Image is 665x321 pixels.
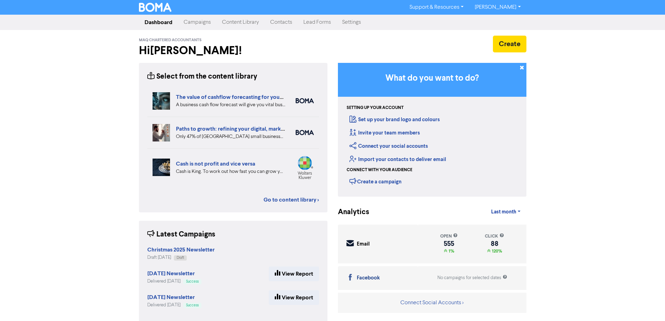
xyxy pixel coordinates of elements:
[338,63,526,197] div: Getting Started in BOMA
[298,15,337,29] a: Lead Forms
[147,271,195,277] a: [DATE] Newsletter
[178,15,216,29] a: Campaigns
[491,209,516,215] span: Last month
[404,2,469,13] a: Support & Resources
[147,302,201,308] div: Delivered [DATE]
[440,233,458,240] div: open
[265,15,298,29] a: Contacts
[176,125,341,132] a: Paths to growth: refining your digital, market and export strategies
[296,98,314,103] img: boma_accounting
[338,207,361,218] div: Analytics
[147,247,215,253] a: Christmas 2025 Newsletter
[486,205,526,219] a: Last month
[176,168,285,175] div: Cash is King. To work out how fast you can grow your business, you need to look at your projected...
[186,304,199,307] span: Success
[469,2,526,13] a: [PERSON_NAME]
[630,287,665,321] iframe: Chat Widget
[337,15,367,29] a: Settings
[296,156,314,179] img: wolterskluwer
[176,101,285,109] div: A business cash flow forecast will give you vital business intelligence to help you scenario-plan...
[493,36,526,52] button: Create
[147,295,195,300] a: [DATE] Newsletter
[485,233,504,240] div: click
[349,176,401,187] div: Create a campaign
[440,241,458,247] div: 555
[349,143,428,149] a: Connect your social accounts
[264,196,319,204] a: Go to content library >
[177,256,184,260] span: Draft
[176,160,255,167] a: Cash is not profit and vice versa
[349,116,440,123] a: Set up your brand logo and colours
[400,298,464,307] button: Connect Social Accounts >
[357,274,380,282] div: Facebook
[485,241,504,247] div: 88
[437,275,507,281] div: No campaigns for selected dates
[147,246,215,253] strong: Christmas 2025 Newsletter
[176,133,285,140] div: Only 47% of New Zealand small businesses expect growth in 2025. We’ve highlighted four key ways y...
[347,105,404,111] div: Setting up your account
[147,294,195,301] strong: [DATE] Newsletter
[147,270,195,277] strong: [DATE] Newsletter
[139,15,178,29] a: Dashboard
[347,167,412,173] div: Connect with your audience
[139,38,201,43] span: MAQ Chartered Accountants
[147,71,257,82] div: Select from the content library
[139,44,327,57] h2: Hi [PERSON_NAME] !
[348,73,516,83] h3: What do you want to do?
[216,15,265,29] a: Content Library
[147,229,215,240] div: Latest Campaigns
[176,94,304,101] a: The value of cashflow forecasting for your business
[349,156,446,163] a: Import your contacts to deliver email
[186,280,199,283] span: Success
[490,248,502,254] span: 120%
[269,290,319,305] a: View Report
[349,130,420,136] a: Invite your team members
[269,267,319,281] a: View Report
[357,240,370,248] div: Email
[147,254,215,261] div: Draft [DATE]
[447,248,454,254] span: 1%
[296,130,314,135] img: boma
[139,3,172,12] img: BOMA Logo
[147,278,201,285] div: Delivered [DATE]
